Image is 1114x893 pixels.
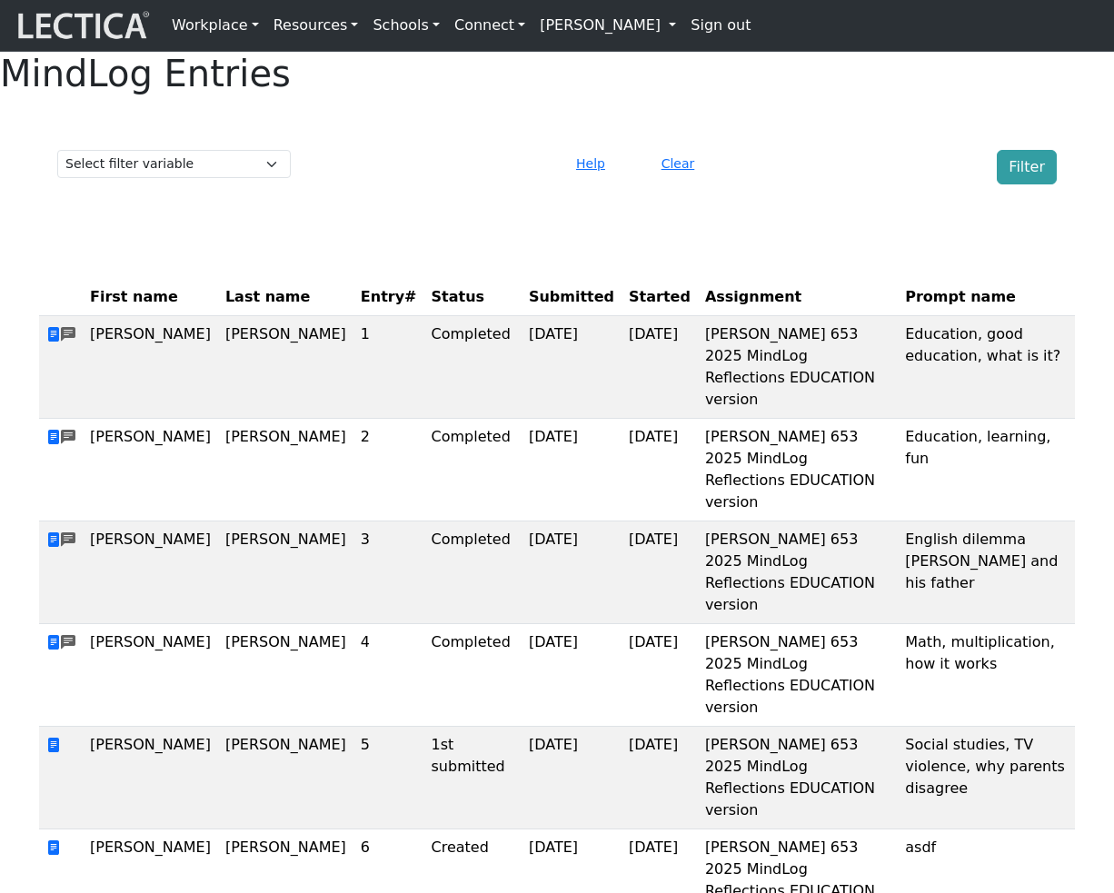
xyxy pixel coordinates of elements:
[353,279,424,316] th: Entry#
[83,316,218,419] td: [PERSON_NAME]
[522,727,622,829] td: [DATE]
[698,727,898,829] td: [PERSON_NAME] 653 2025 MindLog Reflections EDUCATION version
[218,279,353,316] th: Last name
[898,279,1075,316] th: Prompt name
[997,150,1057,184] button: Filter
[424,624,522,727] td: Completed
[83,624,218,727] td: [PERSON_NAME]
[46,634,61,651] span: view
[353,316,424,419] td: 1
[898,624,1075,727] td: Math, multiplication, how it works
[353,727,424,829] td: 5
[522,624,622,727] td: [DATE]
[622,419,698,521] td: [DATE]
[424,316,522,419] td: Completed
[683,7,758,44] a: Sign out
[353,624,424,727] td: 4
[522,316,622,419] td: [DATE]
[46,839,61,857] span: view
[898,316,1075,419] td: Education, good education, what is it?
[698,316,898,419] td: [PERSON_NAME] 653 2025 MindLog Reflections EDUCATION version
[568,154,613,172] a: Help
[898,727,1075,829] td: Social studies, TV violence, why parents disagree
[698,521,898,624] td: [PERSON_NAME] 653 2025 MindLog Reflections EDUCATION version
[568,150,613,178] button: Help
[622,279,698,316] th: Started
[61,324,75,346] span: comments
[424,279,522,316] th: Status
[14,8,150,43] img: lecticalive
[266,7,366,44] a: Resources
[424,521,522,624] td: Completed
[218,316,353,419] td: [PERSON_NAME]
[424,419,522,521] td: Completed
[83,727,218,829] td: [PERSON_NAME]
[83,419,218,521] td: [PERSON_NAME]
[622,521,698,624] td: [DATE]
[622,624,698,727] td: [DATE]
[61,427,75,449] span: comments
[164,7,266,44] a: Workplace
[424,727,522,829] td: 1st submitted
[83,521,218,624] td: [PERSON_NAME]
[218,419,353,521] td: [PERSON_NAME]
[61,632,75,654] span: comments
[218,521,353,624] td: [PERSON_NAME]
[522,419,622,521] td: [DATE]
[83,279,218,316] th: First name
[898,521,1075,624] td: English dilemma [PERSON_NAME] and his father
[218,727,353,829] td: [PERSON_NAME]
[698,279,898,316] th: Assignment
[46,429,61,446] span: view
[365,7,447,44] a: Schools
[61,530,75,551] span: comments
[46,531,61,549] span: view
[522,279,622,316] th: Submitted
[622,727,698,829] td: [DATE]
[698,419,898,521] td: [PERSON_NAME] 653 2025 MindLog Reflections EDUCATION version
[698,624,898,727] td: [PERSON_NAME] 653 2025 MindLog Reflections EDUCATION version
[653,150,703,178] button: Clear
[46,326,61,343] span: view
[46,737,61,754] span: view
[353,419,424,521] td: 2
[218,624,353,727] td: [PERSON_NAME]
[353,521,424,624] td: 3
[522,521,622,624] td: [DATE]
[898,419,1075,521] td: Education, learning, fun
[622,316,698,419] td: [DATE]
[447,7,532,44] a: Connect
[532,7,683,44] a: [PERSON_NAME]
